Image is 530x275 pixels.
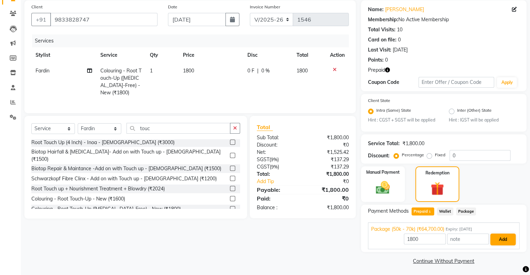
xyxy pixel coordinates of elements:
[100,68,141,96] span: Colouring - Root Touch-Up ([MEDICAL_DATA]-Free) - New (₹1800)
[368,117,439,123] small: Hint : CGST + SGST will be applied
[402,152,424,158] label: Percentage
[366,169,400,175] label: Manual Payment
[447,234,489,244] input: note
[297,68,308,74] span: 1800
[31,175,217,182] div: Schwarzkopf Fibre Clinx - Add on with Touch up - [DEMOGRAPHIC_DATA] (₹1200)
[126,123,230,134] input: Search or Scan
[271,157,277,162] span: 9%
[150,68,153,74] span: 1
[402,140,424,147] div: ₹1,800.00
[368,36,397,44] div: Card on file:
[385,6,424,13] a: [PERSON_NAME]
[50,13,158,26] input: Search by Name/Mobile/Email/Code
[31,148,227,163] div: Biotop Hairfall & [MEDICAL_DATA]- Add on with Touch up - [DEMOGRAPHIC_DATA] (₹1500)
[31,13,51,26] button: +91
[146,47,179,63] th: Qty
[446,226,472,232] span: Expiry: [DATE]
[368,140,400,147] div: Service Total:
[368,152,390,159] div: Discount:
[368,16,398,23] div: Membership:
[303,149,354,156] div: ₹1,525.42
[257,164,270,170] span: CGST
[368,16,520,23] div: No Active Membership
[368,56,384,64] div: Points:
[243,47,292,63] th: Disc
[252,171,303,178] div: Total:
[252,186,303,194] div: Payable:
[362,258,525,265] a: Continue Without Payment
[368,6,384,13] div: Name:
[303,194,354,203] div: ₹0
[368,26,395,33] div: Total Visits:
[398,36,401,44] div: 0
[31,139,175,146] div: Root Touch Up (4 Inch) - Inoa - [DEMOGRAPHIC_DATA] (₹3000)
[303,134,354,141] div: ₹1,800.00
[497,77,517,88] button: Apply
[179,47,243,63] th: Price
[425,170,450,176] label: Redemption
[385,56,388,64] div: 0
[449,117,520,123] small: Hint : IGST will be applied
[257,67,259,74] span: |
[326,47,349,63] th: Action
[31,185,165,192] div: Root Touch up + Nourishment Treatment + Blowdry (₹2024)
[261,67,270,74] span: 0 %
[36,68,49,74] span: Fardin
[368,66,385,74] span: Prepaid
[271,164,278,170] span: 9%
[252,134,303,141] div: Sub Total:
[292,47,326,63] th: Total
[371,226,444,233] span: Package (50k - 70k) (₹64,700.00)
[252,204,303,211] div: Balance :
[311,178,354,185] div: ₹0
[252,156,303,163] div: ( )
[303,204,354,211] div: ₹1,800.00
[368,97,390,104] label: Client State
[303,171,354,178] div: ₹1,800.00
[490,234,516,245] button: Add
[427,180,448,197] img: _gift.svg
[31,165,221,172] div: Biotop Repair & Maintance -Add on with Touch up - [DEMOGRAPHIC_DATA] (₹1500)
[376,107,411,116] label: Intra (Same) State
[368,46,391,54] div: Last Visit:
[435,152,445,158] label: Fixed
[252,149,303,156] div: Net:
[247,67,254,74] span: 0 F
[456,207,476,215] span: Package
[393,46,408,54] div: [DATE]
[31,195,125,203] div: Colouring - Root Touch-Up - New (₹1600)
[303,141,354,149] div: ₹0
[437,207,453,215] span: Wallet
[368,207,409,215] span: Payment Methods
[257,156,269,163] span: SGST
[96,47,146,63] th: Service
[303,156,354,163] div: ₹137.29
[250,4,280,10] label: Invoice Number
[168,4,177,10] label: Date
[368,79,418,86] div: Coupon Code
[252,194,303,203] div: Paid:
[397,26,402,33] div: 10
[31,47,96,63] th: Stylist
[252,163,303,171] div: ( )
[252,141,303,149] div: Discount:
[412,207,434,215] span: Prepaid
[404,234,446,244] input: Amount
[183,68,194,74] span: 1800
[418,77,494,88] input: Enter Offer / Coupon Code
[31,4,43,10] label: Client
[371,180,394,196] img: _cash.svg
[457,107,492,116] label: Inter (Other) State
[303,186,354,194] div: ₹1,800.00
[252,178,311,185] a: Add Tip
[257,124,273,131] span: Total
[32,34,354,47] div: Services
[428,210,432,214] span: 1
[31,205,181,213] div: Colouring - Root Touch-Up ([MEDICAL_DATA]-Free) - New (₹1800)
[303,163,354,171] div: ₹137.29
